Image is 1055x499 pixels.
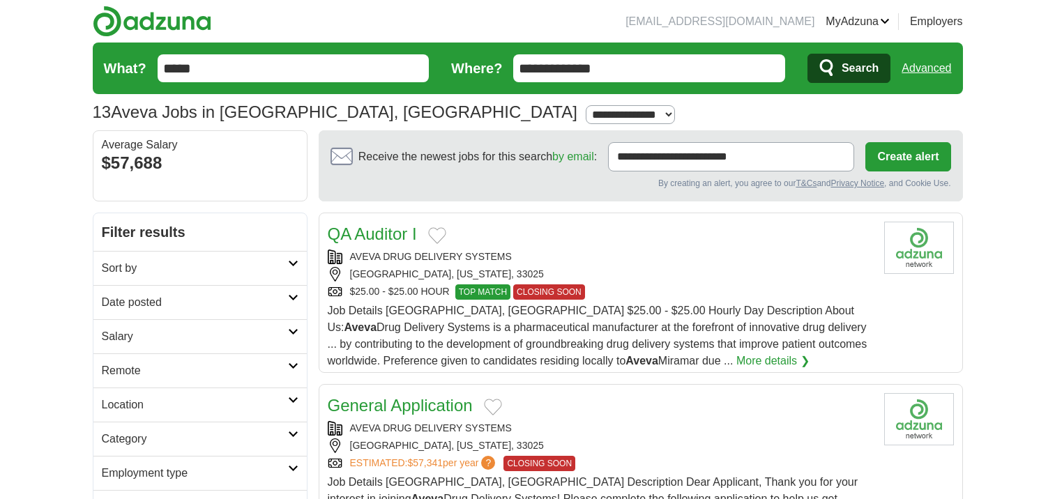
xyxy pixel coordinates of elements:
[407,457,443,468] span: $57,341
[842,54,879,82] span: Search
[328,267,873,282] div: [GEOGRAPHIC_DATA], [US_STATE], 33025
[93,100,112,125] span: 13
[93,285,307,319] a: Date posted
[807,54,890,83] button: Search
[902,54,951,82] a: Advanced
[513,284,585,300] span: CLOSING SOON
[102,151,298,176] div: $57,688
[93,213,307,251] h2: Filter results
[328,438,873,453] div: [GEOGRAPHIC_DATA], [US_STATE], 33025
[104,58,146,79] label: What?
[358,148,597,165] span: Receive the newest jobs for this search :
[93,6,211,37] img: Adzuna logo
[451,58,502,79] label: Where?
[93,353,307,387] a: Remote
[102,328,288,345] h2: Salary
[625,355,658,367] strong: Aveva
[331,177,951,190] div: By creating an alert, you agree to our and , and Cookie Use.
[102,139,298,151] div: Average Salary
[102,362,288,379] h2: Remote
[328,284,873,300] div: $25.00 - $25.00 HOUR
[910,13,963,30] a: Employers
[102,431,288,447] h2: Category
[93,422,307,456] a: Category
[884,222,954,274] img: Company logo
[428,227,446,244] button: Add to favorite jobs
[865,142,950,171] button: Create alert
[93,251,307,285] a: Sort by
[484,399,502,415] button: Add to favorite jobs
[102,397,288,413] h2: Location
[328,396,473,415] a: General Application
[344,321,377,333] strong: Aveva
[796,178,817,188] a: T&Cs
[350,456,499,471] a: ESTIMATED:$57,341per year?
[830,178,884,188] a: Privacy Notice
[102,465,288,482] h2: Employment type
[481,456,495,470] span: ?
[455,284,510,300] span: TOP MATCH
[552,151,594,162] a: by email
[826,13,890,30] a: MyAdzuna
[93,456,307,490] a: Employment type
[93,102,577,121] h1: Aveva Jobs in [GEOGRAPHIC_DATA], [GEOGRAPHIC_DATA]
[102,294,288,311] h2: Date posted
[93,319,307,353] a: Salary
[736,353,810,369] a: More details ❯
[328,249,873,264] div: AVEVA DRUG DELIVERY SYSTEMS
[328,224,417,243] a: QA Auditor I
[328,421,873,436] div: AVEVA DRUG DELIVERY SYSTEMS
[102,260,288,277] h2: Sort by
[328,305,867,367] span: Job Details [GEOGRAPHIC_DATA], [GEOGRAPHIC_DATA] $25.00 - $25.00 Hourly Day Description About Us:...
[503,456,575,471] span: CLOSING SOON
[93,387,307,422] a: Location
[884,393,954,445] img: Company logo
[625,13,814,30] li: [EMAIL_ADDRESS][DOMAIN_NAME]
